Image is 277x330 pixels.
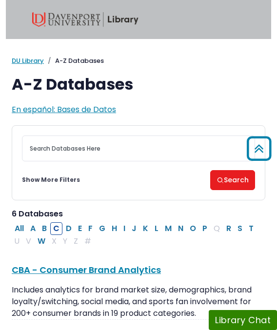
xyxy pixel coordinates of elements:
button: All [12,222,27,235]
a: En español: Bases de Datos [12,104,116,115]
button: Filter Results M [162,222,175,235]
button: Filter Results J [129,222,139,235]
button: Filter Results C [50,222,62,235]
a: DU Library [12,56,44,65]
div: Alpha-list to filter by first letter of database name [12,222,257,246]
button: Filter Results D [63,222,75,235]
li: A-Z Databases [44,56,104,66]
button: Filter Results G [96,222,108,235]
p: Includes analytics for brand market size, demographics, brand loyalty/switching, social media, an... [12,284,265,319]
a: Back to Top [243,140,275,156]
button: Filter Results T [246,222,257,235]
input: Search database by title or keyword [22,136,255,161]
button: Filter Results A [27,222,39,235]
button: Filter Results E [75,222,85,235]
button: Library Chat [209,310,277,330]
nav: breadcrumb [12,56,265,66]
span: 6 Databases [12,208,63,219]
button: Filter Results I [120,222,128,235]
h1: A-Z Databases [12,75,265,94]
button: Filter Results R [223,222,234,235]
a: CBA - Consumer Brand Analytics [12,264,161,276]
button: Filter Results F [85,222,96,235]
button: Filter Results B [39,222,50,235]
button: Filter Results K [140,222,151,235]
img: Davenport University Library [32,12,138,27]
button: Search [210,170,255,190]
button: Filter Results L [152,222,161,235]
button: Filter Results P [199,222,210,235]
a: Show More Filters [22,175,80,184]
button: Filter Results N [175,222,186,235]
button: Filter Results W [35,235,48,248]
button: Filter Results S [235,222,245,235]
button: Filter Results O [187,222,199,235]
button: Filter Results H [109,222,120,235]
